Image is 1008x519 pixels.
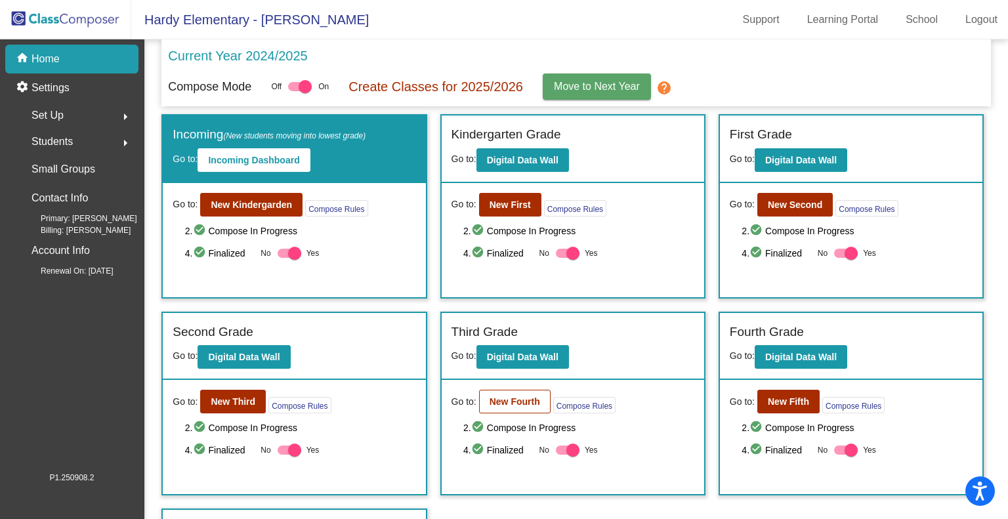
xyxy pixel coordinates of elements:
button: New Kindergarden [200,193,303,217]
span: No [818,247,828,259]
button: Compose Rules [305,200,367,217]
button: Compose Rules [553,397,616,413]
button: New First [479,193,541,217]
button: Digital Data Wall [198,345,290,369]
mat-icon: check_circle [749,223,765,239]
b: New Second [768,199,822,210]
mat-icon: check_circle [471,245,487,261]
label: Fourth Grade [730,323,804,342]
mat-icon: check_circle [749,420,765,436]
span: 2. Compose In Progress [742,223,973,239]
span: 4. Finalized [463,442,533,458]
span: Go to: [451,154,476,164]
mat-icon: check_circle [193,442,209,458]
b: Digital Data Wall [765,155,837,165]
p: Contact Info [31,189,88,207]
span: 4. Finalized [742,245,811,261]
span: Go to: [173,350,198,361]
span: Move to Next Year [554,81,640,92]
span: Yes [306,245,320,261]
span: 2. Compose In Progress [185,223,416,239]
span: Go to: [451,395,476,409]
p: Small Groups [31,160,95,178]
span: Go to: [451,350,476,361]
span: No [261,247,270,259]
span: 2. Compose In Progress [463,420,694,436]
p: Account Info [31,241,90,260]
b: Digital Data Wall [208,352,280,362]
span: Go to: [730,350,755,361]
mat-icon: check_circle [749,442,765,458]
span: 2. Compose In Progress [185,420,416,436]
mat-icon: arrow_right [117,135,133,151]
button: Digital Data Wall [755,148,847,172]
a: Logout [955,9,1008,30]
span: Yes [306,442,320,458]
mat-icon: check_circle [193,223,209,239]
span: (New students moving into lowest grade) [223,131,366,140]
p: Home [31,51,60,67]
mat-icon: arrow_right [117,109,133,125]
span: Go to: [173,395,198,409]
mat-icon: check_circle [471,420,487,436]
span: 2. Compose In Progress [463,223,694,239]
span: Go to: [173,197,198,211]
button: Incoming Dashboard [198,148,310,172]
label: Incoming [173,125,366,144]
p: Create Classes for 2025/2026 [348,77,523,96]
span: Set Up [31,106,64,125]
span: No [539,444,549,456]
span: Billing: [PERSON_NAME] [20,224,131,236]
label: Kindergarten Grade [451,125,561,144]
button: Compose Rules [268,397,331,413]
span: No [818,444,828,456]
b: New First [490,199,531,210]
span: Go to: [451,197,476,211]
span: 4. Finalized [742,442,811,458]
mat-icon: check_circle [193,245,209,261]
mat-icon: settings [16,80,31,96]
b: New Fourth [490,396,540,407]
span: Off [271,81,282,93]
span: No [539,247,549,259]
button: Digital Data Wall [755,345,847,369]
span: Go to: [730,154,755,164]
button: New Fifth [757,390,820,413]
button: Move to Next Year [543,73,651,100]
span: On [318,81,329,93]
span: Go to: [730,197,755,211]
span: 4. Finalized [185,442,255,458]
span: Hardy Elementary - [PERSON_NAME] [131,9,369,30]
b: New Kindergarden [211,199,292,210]
label: First Grade [730,125,792,144]
span: 4. Finalized [463,245,533,261]
mat-icon: check_circle [471,442,487,458]
span: Yes [585,442,598,458]
mat-icon: check_circle [471,223,487,239]
span: Go to: [730,395,755,409]
b: Incoming Dashboard [208,155,299,165]
span: No [261,444,270,456]
button: Digital Data Wall [476,345,569,369]
b: Digital Data Wall [487,155,558,165]
mat-icon: help [656,80,672,96]
span: Yes [863,245,876,261]
a: School [895,9,948,30]
p: Settings [31,80,70,96]
a: Support [732,9,790,30]
mat-icon: home [16,51,31,67]
mat-icon: check_circle [193,420,209,436]
button: New Second [757,193,833,217]
button: Compose Rules [822,397,885,413]
span: Yes [585,245,598,261]
span: 4. Finalized [185,245,255,261]
button: Compose Rules [544,200,606,217]
button: Compose Rules [835,200,898,217]
span: Students [31,133,73,151]
p: Current Year 2024/2025 [168,46,307,66]
button: New Third [200,390,266,413]
span: Renewal On: [DATE] [20,265,113,277]
mat-icon: check_circle [749,245,765,261]
b: Digital Data Wall [765,352,837,362]
span: Go to: [173,154,198,164]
